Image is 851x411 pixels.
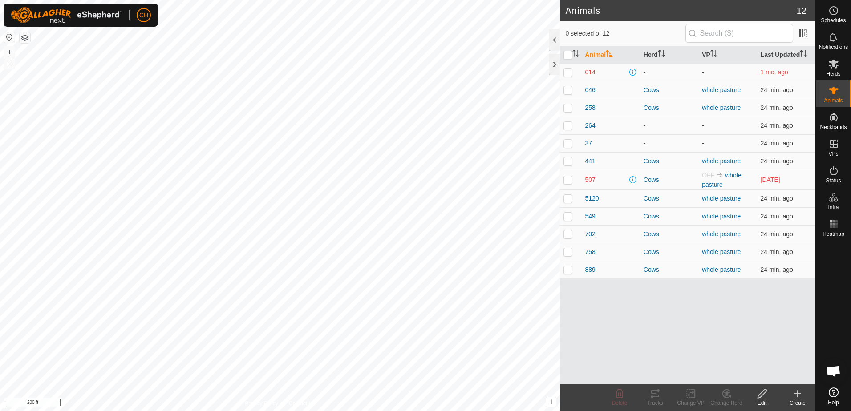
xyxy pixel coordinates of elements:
a: whole pasture [702,172,742,188]
span: 702 [585,230,595,239]
span: OFF [702,172,714,179]
div: - [644,121,695,130]
span: Oct 2, 2025, 10:32 AM [761,248,793,255]
span: 5120 [585,194,599,203]
a: whole pasture [702,157,741,165]
div: Edit [744,399,780,407]
span: Infra [828,205,839,210]
th: Animal [581,46,640,64]
span: Heatmap [823,231,844,237]
p-sorticon: Activate to sort [572,51,579,58]
app-display-virtual-paddock-transition: - [702,122,704,129]
div: Tracks [637,399,673,407]
div: Open chat [820,358,847,384]
span: 549 [585,212,595,221]
div: Change VP [673,399,709,407]
div: Create [780,399,815,407]
span: 441 [585,157,595,166]
span: 014 [585,68,595,77]
div: Cows [644,212,695,221]
span: Oct 2, 2025, 10:32 AM [761,266,793,273]
h2: Animals [565,5,796,16]
span: Oct 2, 2025, 10:32 AM [761,122,793,129]
span: Sep 16, 2025, 2:17 PM [761,176,780,183]
a: Contact Us [289,399,315,407]
div: Cows [644,85,695,95]
p-sorticon: Activate to sort [710,51,717,58]
span: Animals [824,98,843,103]
th: Herd [640,46,698,64]
span: 0 selected of 12 [565,29,685,38]
span: Oct 2, 2025, 10:32 AM [761,195,793,202]
app-display-virtual-paddock-transition: - [702,68,704,76]
span: Help [828,400,839,405]
span: Notifications [819,44,848,50]
span: Oct 2, 2025, 10:32 AM [761,104,793,111]
div: - [644,139,695,148]
a: Help [816,384,851,409]
button: Map Layers [20,32,30,43]
span: 37 [585,139,592,148]
img: Gallagher Logo [11,7,122,23]
span: Oct 2, 2025, 10:32 AM [761,140,793,147]
span: Status [826,178,841,183]
span: 889 [585,265,595,274]
a: Privacy Policy [245,399,278,407]
span: Aug 9, 2025, 9:17 PM [761,68,788,76]
a: whole pasture [702,230,741,238]
div: Cows [644,157,695,166]
th: VP [698,46,757,64]
div: Cows [644,265,695,274]
input: Search (S) [685,24,793,43]
div: Cows [644,247,695,257]
p-sorticon: Activate to sort [606,51,613,58]
span: VPs [828,151,838,157]
span: 12 [797,4,806,17]
span: Oct 2, 2025, 10:32 AM [761,86,793,93]
a: whole pasture [702,104,741,111]
a: whole pasture [702,266,741,273]
th: Last Updated [757,46,815,64]
span: CH [139,11,148,20]
span: Oct 2, 2025, 10:32 AM [761,213,793,220]
a: whole pasture [702,86,741,93]
span: Oct 2, 2025, 10:32 AM [761,157,793,165]
a: whole pasture [702,213,741,220]
div: Cows [644,103,695,113]
span: Delete [612,400,628,406]
div: - [644,68,695,77]
a: whole pasture [702,248,741,255]
p-sorticon: Activate to sort [800,51,807,58]
span: Oct 2, 2025, 10:32 AM [761,230,793,238]
button: + [4,47,15,57]
div: Cows [644,230,695,239]
button: i [546,397,556,407]
img: to [716,171,723,178]
div: Change Herd [709,399,744,407]
app-display-virtual-paddock-transition: - [702,140,704,147]
span: i [550,398,552,406]
span: 046 [585,85,595,95]
span: Herds [826,71,840,77]
span: Neckbands [820,125,847,130]
a: whole pasture [702,195,741,202]
span: 264 [585,121,595,130]
span: 758 [585,247,595,257]
div: Cows [644,194,695,203]
button: Reset Map [4,32,15,43]
div: Cows [644,175,695,185]
p-sorticon: Activate to sort [658,51,665,58]
span: 258 [585,103,595,113]
span: Schedules [821,18,846,23]
button: – [4,58,15,69]
span: 507 [585,175,595,185]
